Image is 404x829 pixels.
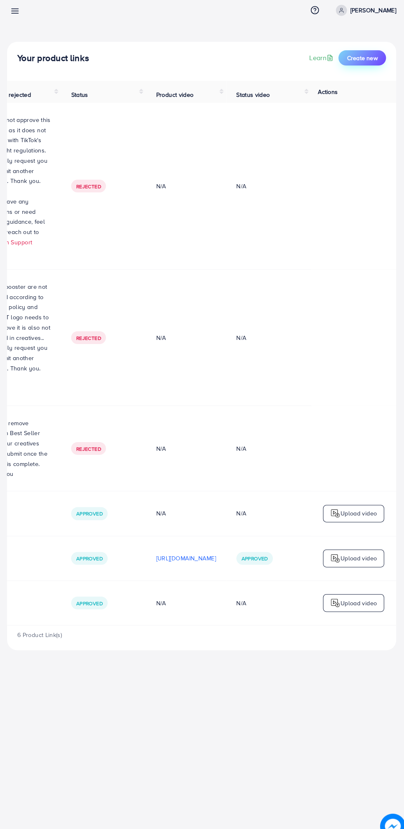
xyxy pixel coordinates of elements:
div: N/A [158,187,216,195]
div: N/A [158,334,216,342]
div: N/A [236,442,245,450]
span: Approved [80,592,106,600]
span: Actions [315,96,334,104]
span: 6 Product Link(s) [23,623,66,631]
span: Rejected [80,188,104,195]
span: Create new [343,63,373,71]
div: N/A [236,505,245,513]
a: [PERSON_NAME] [329,15,391,26]
div: N/A [236,592,245,600]
p: [URL][DOMAIN_NAME] [158,548,216,557]
span: Approved [80,549,106,556]
span: Rejected [80,443,104,450]
p: Upload video [337,591,372,601]
div: N/A [236,187,245,195]
div: N/A [158,592,216,600]
h4: Your product links [23,62,93,72]
div: N/A [158,442,216,450]
button: Create new [335,59,381,74]
span: Approved [80,506,106,513]
p: Upload video [337,548,372,557]
span: Status [75,98,92,107]
img: logo [327,591,337,601]
div: N/A [236,334,245,342]
div: N/A [158,505,216,513]
p: [PERSON_NAME] [346,16,391,26]
p: Upload video [337,504,372,514]
span: Rejected [80,335,104,342]
img: logo [327,548,337,557]
span: Product video [158,98,194,107]
img: logo [327,504,337,514]
span: Approved [241,549,266,556]
span: Status video [236,98,268,107]
img: image [375,800,400,825]
a: Learn [306,62,331,71]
